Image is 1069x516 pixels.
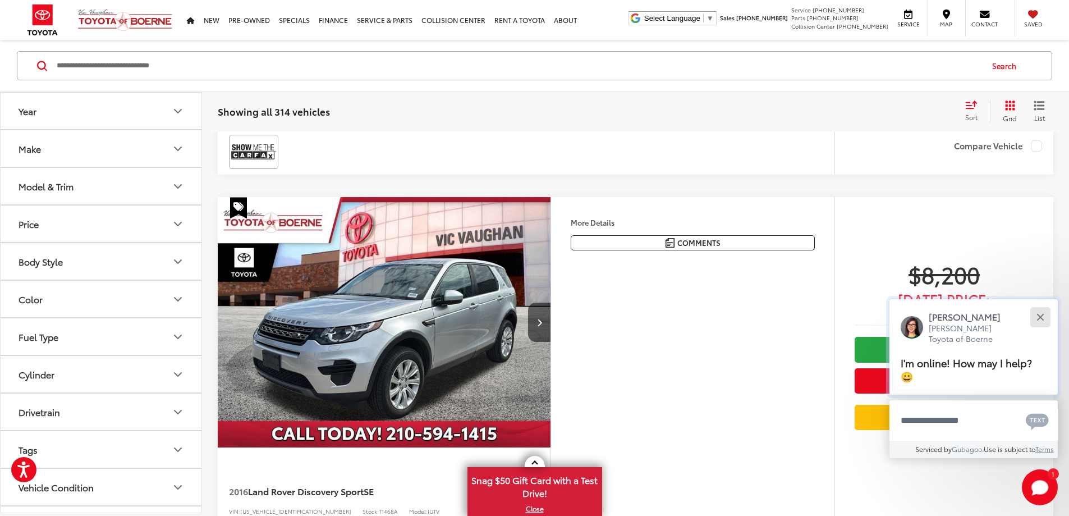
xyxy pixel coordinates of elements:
div: Fuel Type [171,330,185,344]
img: 2016 Land Rover Discovery Sport SE [217,197,552,448]
img: Comments [666,238,675,248]
div: Body Style [171,255,185,268]
button: Fuel TypeFuel Type [1,318,203,355]
span: Land Rover Discovery Sport [248,485,364,497]
span: Snag $50 Gift Card with a Test Drive! [469,468,601,503]
button: MakeMake [1,130,203,167]
div: Close[PERSON_NAME][PERSON_NAME] Toyota of BoerneI'm online! How may I help? 😀Type your messageCha... [889,299,1058,458]
button: ColorColor [1,281,203,317]
span: Service [791,6,811,14]
button: Comments [571,235,815,250]
span: ​ [703,14,704,22]
span: Grid [1003,113,1017,122]
span: IUTV [428,507,439,515]
svg: Text [1026,412,1049,430]
img: Vic Vaughan Toyota of Boerne [77,8,173,31]
button: TagsTags [1,431,203,468]
button: CylinderCylinder [1,356,203,392]
input: Search by Make, Model, or Keyword [56,52,981,79]
img: View CARFAX report [231,137,276,167]
button: Get Price Now [855,368,1034,394]
span: Service [896,20,921,28]
span: I'm online! How may I help? 😀 [901,355,1032,383]
div: Fuel Type [19,331,58,342]
span: 2016 [229,485,248,497]
div: Color [19,294,43,304]
div: Drivetrain [19,407,60,417]
button: Next image [528,303,550,342]
div: Year [19,106,36,116]
div: Make [19,143,41,154]
span: Map [934,20,958,28]
span: Use is subject to [984,444,1035,454]
button: Model & TrimModel & Trim [1,168,203,204]
button: Vehicle ConditionVehicle Condition [1,469,203,505]
div: Price [19,218,39,229]
div: Make [171,142,185,156]
h4: More Details [571,218,815,226]
a: 2016 Land Rover Discovery Sport SE2016 Land Rover Discovery Sport SE2016 Land Rover Discovery Spo... [217,197,552,447]
button: Search [981,52,1033,80]
div: Year [171,104,185,118]
span: Comments [677,238,721,248]
span: Model: [409,507,428,515]
button: Chat with SMS [1022,408,1052,433]
div: Drivetrain [171,405,185,419]
span: [PHONE_NUMBER] [736,13,788,22]
span: ▼ [706,14,714,22]
span: [PHONE_NUMBER] [813,6,864,14]
span: VIN: [229,507,240,515]
div: 2016 Land Rover Discovery Sport SE 0 [217,197,552,447]
svg: Start Chat [1022,469,1058,505]
span: Sales [720,13,735,22]
span: [US_VEHICLE_IDENTIFICATION_NUMBER] [240,507,351,515]
div: Model & Trim [171,180,185,193]
span: Special [230,197,247,218]
div: Tags [19,444,38,455]
a: Value Your Trade [855,405,1034,430]
button: Close [1028,305,1052,329]
div: Cylinder [171,368,185,381]
a: Check Availability [855,337,1034,362]
span: Select Language [644,14,700,22]
div: Cylinder [19,369,54,380]
button: Body StyleBody Style [1,243,203,280]
button: DrivetrainDrivetrain [1,394,203,430]
span: SE [364,485,374,497]
div: Body Style [19,256,63,267]
div: Price [171,217,185,231]
textarea: Type your message [889,400,1058,441]
div: Tags [171,443,185,456]
span: Contact [971,20,998,28]
span: Collision Center [791,22,835,30]
a: Terms [1035,444,1054,454]
span: List [1034,112,1045,122]
button: PricePrice [1,206,203,242]
span: [PHONE_NUMBER] [807,13,859,22]
label: Compare Vehicle [954,140,1042,152]
span: Parts [791,13,805,22]
p: [PERSON_NAME] [929,310,1012,323]
span: [PHONE_NUMBER] [837,22,888,30]
button: Select sort value [960,100,990,122]
div: Vehicle Condition [171,481,185,494]
div: Vehicle Condition [19,482,94,492]
button: List View [1025,100,1053,122]
a: 2016Land Rover Discovery SportSE [229,485,501,497]
span: Stock: [363,507,379,515]
p: [PERSON_NAME] Toyota of Boerne [929,323,1012,345]
span: T1468A [379,507,398,515]
span: [DATE] Price: [855,294,1034,305]
span: $8,200 [855,260,1034,288]
span: Sort [965,112,978,122]
span: Saved [1021,20,1045,28]
span: Showing all 314 vehicles [218,104,330,117]
span: 1 [1052,471,1054,476]
button: Toggle Chat Window [1022,469,1058,505]
a: Gubagoo. [952,444,984,454]
div: Color [171,293,185,306]
button: Grid View [990,100,1025,122]
button: YearYear [1,93,203,129]
div: Model & Trim [19,181,74,191]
